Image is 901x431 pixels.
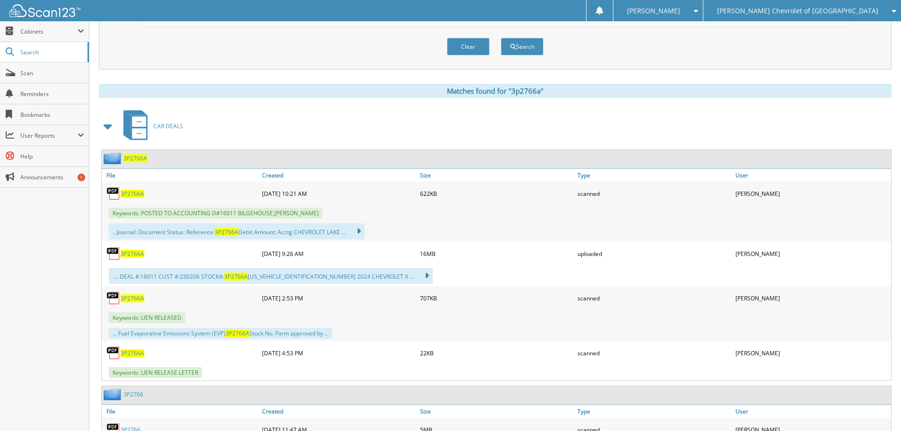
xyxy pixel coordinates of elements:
a: User [733,405,891,418]
a: File [102,405,260,418]
img: PDF.png [106,291,121,305]
span: Search [20,48,83,56]
a: 3P2766A [121,294,144,302]
span: Announcements [20,173,84,181]
span: Keywords: LIEN RELEASE LETTER [109,367,202,378]
a: Type [575,169,733,182]
div: ... Fuel Evaporative Emissions System (EVP) Stock No. Form approved by ... [109,328,332,339]
a: 3P2766A [121,349,144,357]
img: PDF.png [106,346,121,360]
div: scanned [575,343,733,362]
button: Search [501,38,543,55]
div: uploaded [575,244,733,263]
div: [PERSON_NAME] [733,343,891,362]
div: scanned [575,289,733,308]
img: scan123-logo-white.svg [9,4,80,17]
div: [PERSON_NAME] [733,244,891,263]
span: [PERSON_NAME] [627,8,680,14]
div: ...Journal: Document Status: Reference: Debit Amount: Acctg CHEVROLET LAKE ... [109,223,365,239]
img: PDF.png [106,186,121,201]
div: [DATE] 10:21 AM [260,184,418,203]
div: 1 [78,174,85,181]
div: scanned [575,184,733,203]
a: Created [260,169,418,182]
div: [DATE] 9:26 AM [260,244,418,263]
span: Reminders [20,90,84,98]
a: Type [575,405,733,418]
a: 3P2766 [123,390,143,398]
div: 22KB [418,343,576,362]
div: [PERSON_NAME] [733,289,891,308]
button: Clear [447,38,490,55]
a: Size [418,405,576,418]
div: .... DEAL #:16011 CUST #:230206 STOCK#: [US_VEHICLE_IDENTIFICATION_NUMBER] 2024 CHEVROLET X ... [109,268,433,284]
img: PDF.png [106,246,121,261]
span: 3P2766A [226,329,249,337]
a: 3P2766A [121,250,144,258]
span: Cabinets [20,27,78,35]
span: Bookmarks [20,111,84,119]
span: 3P2766A [224,273,248,281]
a: 3P2766A [123,154,147,162]
img: folder2.png [104,388,123,400]
span: 3P2766A [215,228,238,236]
div: 622KB [418,184,576,203]
span: Keywords: POSTED TO ACCOUNTING D#16011 BILGEHOUSE,[PERSON_NAME] [109,208,323,219]
a: Created [260,405,418,418]
a: File [102,169,260,182]
span: [PERSON_NAME] Chevrolet of [GEOGRAPHIC_DATA] [717,8,878,14]
span: Keywords: LIEN RELEASED [109,312,185,323]
span: Help [20,152,84,160]
div: 16MB [418,244,576,263]
span: Scan [20,69,84,77]
a: CAR DEALS [118,107,183,145]
a: Size [418,169,576,182]
div: [DATE] 2:53 PM [260,289,418,308]
span: CAR DEALS [153,122,183,130]
div: [PERSON_NAME] [733,184,891,203]
a: User [733,169,891,182]
img: folder2.png [104,152,123,164]
div: Matches found for "3p2766a" [99,84,892,98]
div: [DATE] 4:53 PM [260,343,418,362]
span: User Reports [20,132,78,140]
a: 3P2766A [121,190,144,198]
div: 707KB [418,289,576,308]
